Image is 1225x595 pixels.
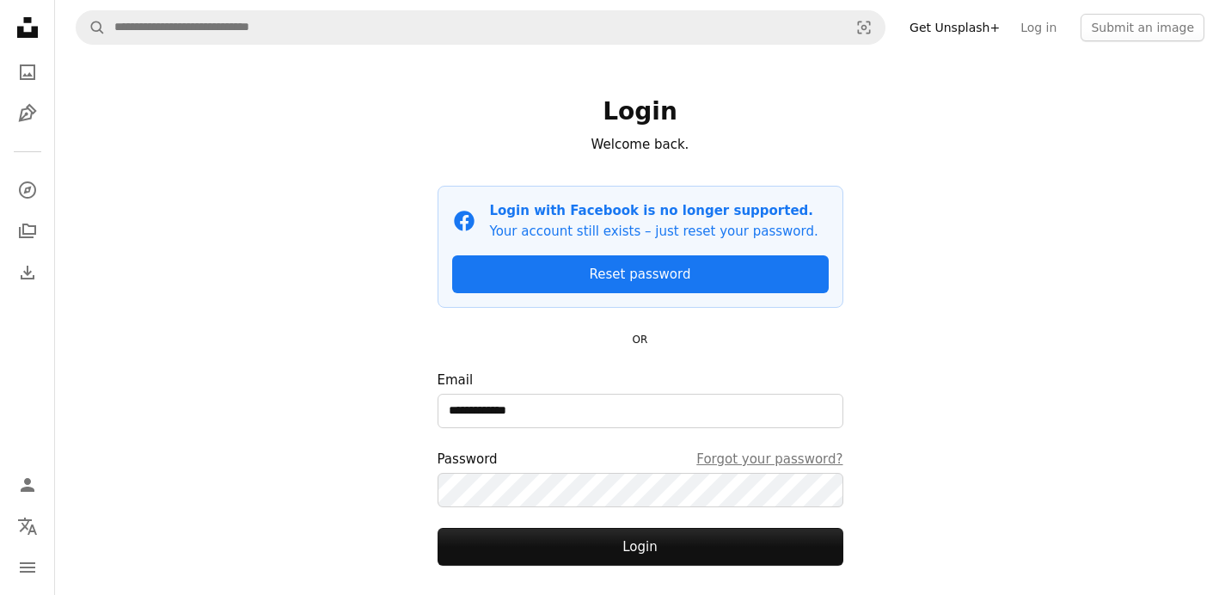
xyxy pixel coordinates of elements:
[10,214,45,248] a: Collections
[843,11,885,44] button: Visual search
[438,134,843,155] p: Welcome back.
[10,96,45,131] a: Illustrations
[76,10,885,45] form: Find visuals sitewide
[490,200,818,221] p: Login with Facebook is no longer supported.
[10,468,45,502] a: Log in / Sign up
[10,55,45,89] a: Photos
[10,550,45,585] button: Menu
[452,255,829,293] a: Reset password
[77,11,106,44] button: Search Unsplash
[10,10,45,48] a: Home — Unsplash
[633,334,648,346] small: OR
[10,509,45,543] button: Language
[696,449,842,469] a: Forgot your password?
[1010,14,1067,41] a: Log in
[10,173,45,207] a: Explore
[438,449,843,469] div: Password
[10,255,45,290] a: Download History
[438,528,843,566] button: Login
[438,96,843,127] h1: Login
[438,370,843,428] label: Email
[438,473,843,507] input: PasswordForgot your password?
[899,14,1010,41] a: Get Unsplash+
[438,394,843,428] input: Email
[1081,14,1204,41] button: Submit an image
[490,221,818,242] p: Your account still exists – just reset your password.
